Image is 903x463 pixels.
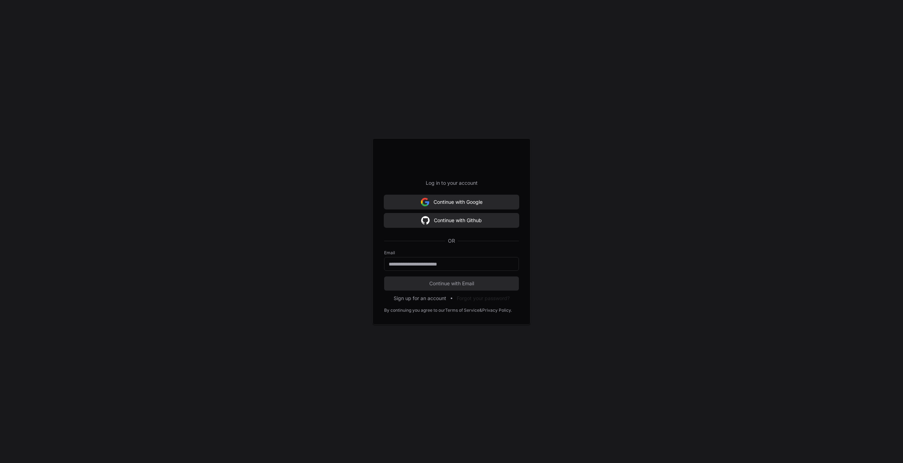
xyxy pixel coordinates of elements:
[384,276,519,291] button: Continue with Email
[394,295,446,302] button: Sign up for an account
[384,250,519,256] label: Email
[384,307,445,313] div: By continuing you agree to our
[482,307,512,313] a: Privacy Policy.
[445,237,458,244] span: OR
[384,195,519,209] button: Continue with Google
[384,213,519,227] button: Continue with Github
[421,195,429,209] img: Sign in with google
[479,307,482,313] div: &
[384,280,519,287] span: Continue with Email
[457,295,510,302] button: Forgot your password?
[384,179,519,187] p: Log in to your account
[421,213,430,227] img: Sign in with google
[445,307,479,313] a: Terms of Service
